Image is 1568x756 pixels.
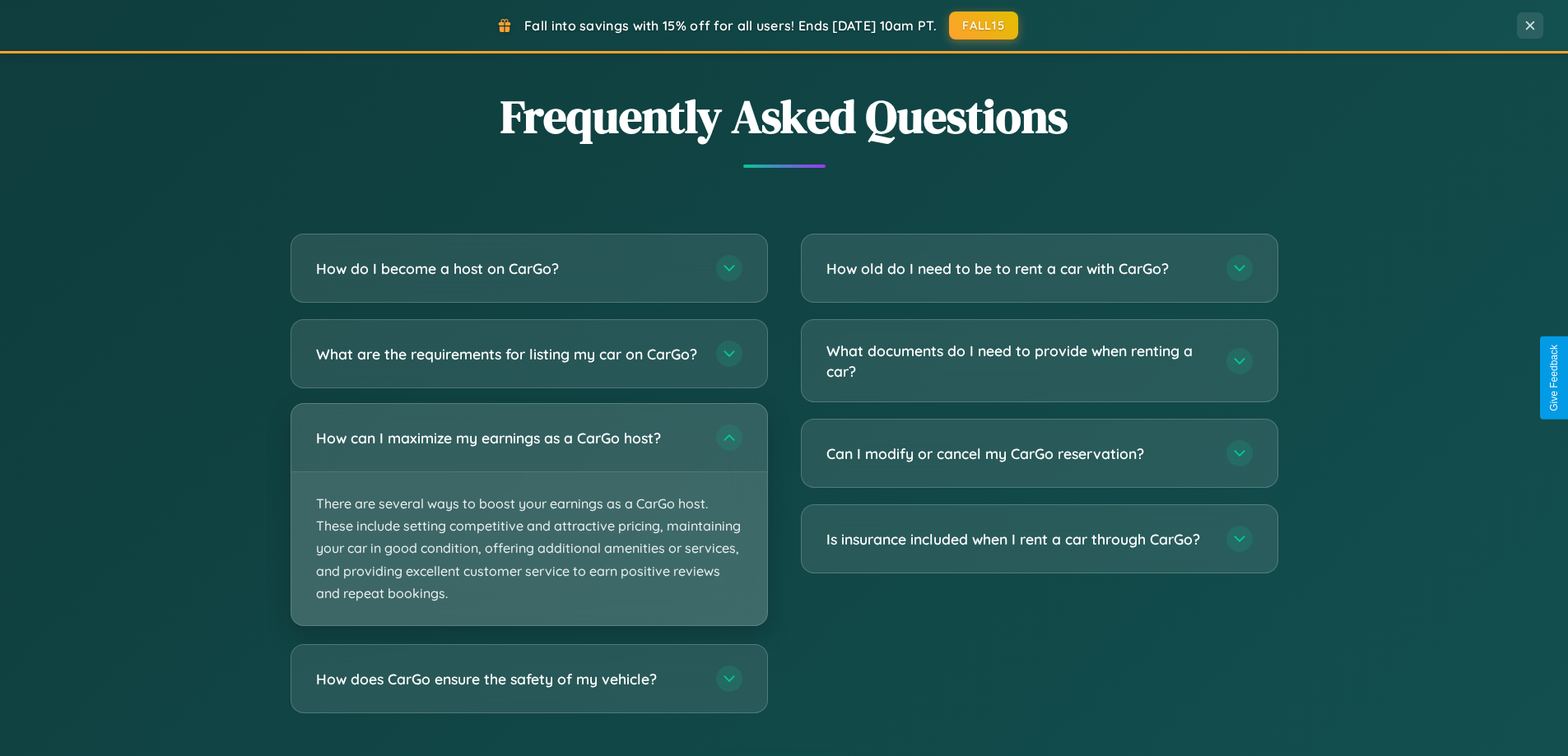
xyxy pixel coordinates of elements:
[1548,345,1560,411] div: Give Feedback
[291,472,767,625] p: There are several ways to boost your earnings as a CarGo host. These include setting competitive ...
[826,529,1210,550] h3: Is insurance included when I rent a car through CarGo?
[949,12,1018,39] button: FALL15
[826,258,1210,279] h3: How old do I need to be to rent a car with CarGo?
[826,341,1210,381] h3: What documents do I need to provide when renting a car?
[291,85,1278,148] h2: Frequently Asked Questions
[316,344,700,364] h3: What are the requirements for listing my car on CarGo?
[524,17,937,34] span: Fall into savings with 15% off for all users! Ends [DATE] 10am PT.
[316,258,700,279] h3: How do I become a host on CarGo?
[316,428,700,448] h3: How can I maximize my earnings as a CarGo host?
[826,443,1210,464] h3: Can I modify or cancel my CarGo reservation?
[316,669,700,689] h3: How does CarGo ensure the safety of my vehicle?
